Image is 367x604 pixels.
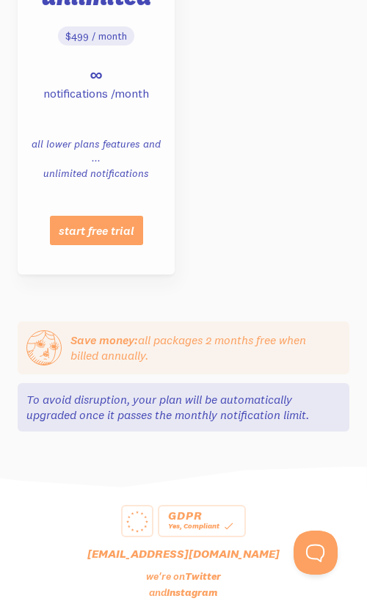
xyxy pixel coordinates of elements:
[26,392,332,423] p: To avoid disruption, your plan will be automatically upgraded once it passes the monthly notifica...
[87,546,280,561] a: [EMAIL_ADDRESS][DOMAIN_NAME]
[26,86,166,101] p: notifications /month
[168,511,236,520] div: GDPR
[26,137,166,164] li: all lower plans features and ...
[146,570,221,583] p: we're on
[149,586,218,599] p: and
[294,531,338,575] iframe: Help Scout Beacon - Open
[43,167,149,180] li: unlimited notifications
[158,505,246,537] a: GDPR Yes, Compliant
[26,63,166,86] p: ∞
[58,26,134,46] div: $499 / month
[185,570,221,583] a: Twitter
[168,520,236,533] div: Yes, Compliant
[70,332,138,347] strong: Save money:
[50,216,143,245] a: start free trial
[70,332,332,363] p: all packages 2 months free when billed annually.
[167,586,218,599] a: Instagram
